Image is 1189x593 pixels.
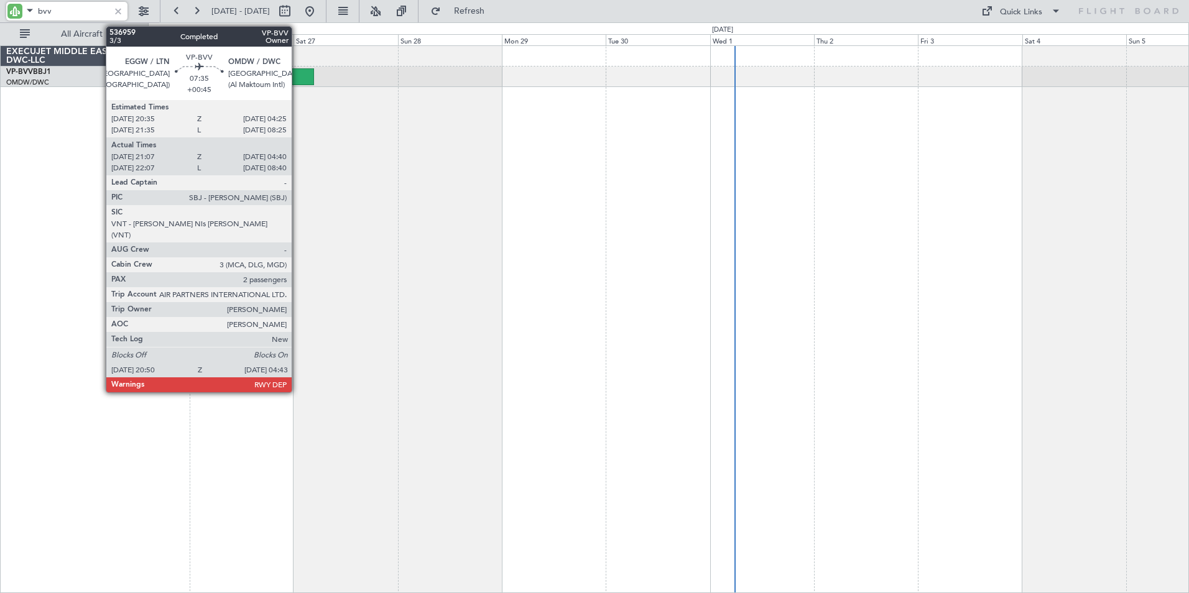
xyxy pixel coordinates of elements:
div: Sat 27 [294,34,397,45]
div: Quick Links [1000,6,1042,19]
button: Quick Links [975,1,1067,21]
a: VP-BVVBBJ1 [6,68,51,76]
div: Fri 26 [190,34,294,45]
div: [DATE] [712,25,733,35]
span: VP-BVV [6,68,33,76]
button: Refresh [425,1,499,21]
div: Mon 29 [502,34,606,45]
a: OMDW/DWC [6,78,49,87]
span: Refresh [443,7,496,16]
div: Sat 4 [1022,34,1126,45]
div: [DATE] [150,25,172,35]
div: Thu 2 [814,34,918,45]
div: Fri 3 [918,34,1022,45]
span: [DATE] - [DATE] [211,6,270,17]
div: Tue 30 [606,34,710,45]
div: Sun 28 [398,34,502,45]
span: All Aircraft [32,30,131,39]
div: Wed 1 [710,34,814,45]
input: A/C (Reg. or Type) [38,2,109,21]
button: All Aircraft [14,24,135,44]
